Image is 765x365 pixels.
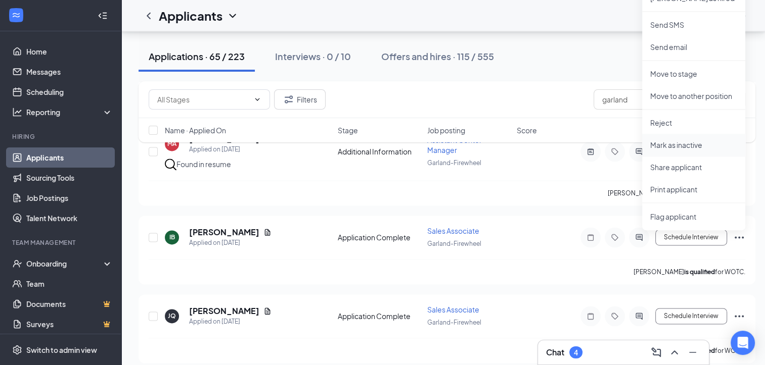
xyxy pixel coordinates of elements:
[26,294,113,314] a: DocumentsCrown
[275,50,351,63] div: Interviews · 0 / 10
[227,10,239,22] svg: ChevronDown
[12,345,22,355] svg: Settings
[12,107,22,117] svg: Analysis
[381,50,494,63] div: Offers and hires · 115 / 555
[12,132,111,141] div: Hiring
[427,319,481,326] span: Garland-Firewheel
[427,305,479,314] span: Sales Associate
[427,226,479,235] span: Sales Associate
[274,89,326,110] button: Filter Filters
[517,125,537,135] span: Score
[26,62,113,82] a: Messages
[149,50,245,63] div: Applications · 65 / 223
[338,232,421,242] div: Application Complete
[608,189,745,197] p: [PERSON_NAME] has applied more than .
[427,240,481,247] span: Garland-Firewheel
[26,41,113,62] a: Home
[26,258,104,269] div: Onboarding
[650,346,662,358] svg: ComposeMessage
[338,125,358,135] span: Stage
[12,258,22,269] svg: UserCheck
[733,310,745,322] svg: Ellipses
[189,227,259,238] h5: [PERSON_NAME]
[546,347,564,358] h3: Chat
[633,233,645,241] svg: ActiveChat
[655,308,727,324] button: Schedule Interview
[427,159,481,167] span: Garland-Firewheel
[143,10,155,22] svg: ChevronLeft
[733,231,745,243] svg: Ellipses
[684,268,715,276] b: is qualified
[189,317,272,327] div: Applied on [DATE]
[169,233,175,241] div: IB
[26,168,113,188] a: Sourcing Tools
[26,188,113,208] a: Job Postings
[263,228,272,236] svg: Document
[655,229,727,245] button: Schedule Interview
[609,233,621,241] svg: Tag
[165,125,226,135] span: Name · Applied On
[634,268,745,276] p: [PERSON_NAME] for WOTC.
[189,238,272,248] div: Applied on [DATE]
[26,208,113,228] a: Talent Network
[176,159,231,169] div: Found in resume
[685,344,701,360] button: Minimize
[648,344,664,360] button: ComposeMessage
[687,346,699,358] svg: Minimize
[26,107,113,117] div: Reporting
[26,82,113,102] a: Scheduling
[189,305,259,317] h5: [PERSON_NAME]
[11,10,21,20] svg: WorkstreamLogo
[157,94,249,105] input: All Stages
[98,11,108,21] svg: Collapse
[253,95,261,103] svg: ChevronDown
[633,312,645,320] svg: ActiveChat
[666,344,683,360] button: ChevronUp
[26,345,97,355] div: Switch to admin view
[584,312,597,320] svg: Note
[609,312,621,320] svg: Tag
[26,147,113,168] a: Applicants
[731,331,755,355] div: Open Intercom Messenger
[159,7,222,24] h1: Applicants
[168,311,176,320] div: JQ
[165,159,176,170] img: search.bf7aa3482b7795d4f01b.svg
[584,233,597,241] svg: Note
[427,125,465,135] span: Job posting
[594,89,745,110] input: Search in applications
[12,238,111,247] div: Team Management
[283,93,295,106] svg: Filter
[26,314,113,334] a: SurveysCrown
[668,346,681,358] svg: ChevronUp
[338,311,421,321] div: Application Complete
[574,348,578,357] div: 4
[263,307,272,315] svg: Document
[26,274,113,294] a: Team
